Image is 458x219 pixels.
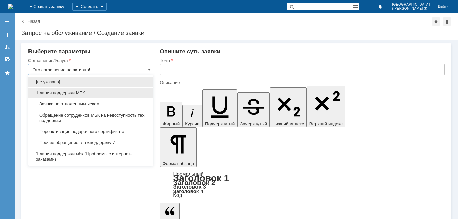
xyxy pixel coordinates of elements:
div: Сделать домашней страницей [443,17,451,26]
span: Подчеркнутый [205,121,235,126]
span: Формат абзаца [163,161,194,166]
a: Код [173,192,182,199]
span: Прочие обращение в техподдержку ИТ [33,140,149,145]
div: Запрос на обслуживание / Создание заявки [21,30,451,36]
button: Формат абзаца [160,127,197,167]
span: Заявка по отложенным чекам [33,101,149,107]
a: Перейти на домашнюю страницу [8,4,13,9]
span: 1 линия поддержки мбк (Проблемы с интернет-заказами) [33,151,149,162]
span: Курсив [185,121,199,126]
button: Подчеркнутый [202,89,237,127]
span: Нижний индекс [272,121,304,126]
span: Жирный [163,121,180,126]
a: Мои заявки [2,42,13,52]
span: [GEOGRAPHIC_DATA] [392,3,430,7]
span: Верхний индекс [309,121,343,126]
a: Создать заявку [2,30,13,40]
div: Добавить в избранное [432,17,440,26]
button: Нижний индекс [270,87,307,127]
button: Зачеркнутый [237,92,270,127]
a: Заголовок 2 [173,179,215,186]
button: Верхний индекс [307,86,345,127]
span: 1 линия поддержки МБК [33,90,149,96]
div: Создать [72,3,107,11]
div: Описание [160,80,443,85]
a: Мои согласования [2,54,13,64]
div: Тема [160,58,443,63]
a: Заголовок 4 [173,188,203,194]
span: Выберите параметры [28,48,90,55]
span: Опишите суть заявки [160,48,221,55]
a: Нормальный [173,171,204,177]
a: Заголовок 1 [173,173,229,183]
div: Соглашение/Услуга [28,58,152,63]
span: Расширенный поиск [353,3,359,9]
span: Переактивация подарочного сертификата [33,129,149,134]
span: ([PERSON_NAME] 3) [392,7,430,11]
a: Назад [27,19,40,24]
button: Курсив [182,105,202,127]
span: Зачеркнутый [240,121,267,126]
button: Жирный [160,102,183,127]
img: logo [8,4,13,9]
span: Обращение сотрудников МБК на недоступность тех. поддержки [33,113,149,123]
div: Формат абзаца [160,172,445,198]
a: Заголовок 3 [173,184,206,190]
span: [не указано] [33,79,149,85]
